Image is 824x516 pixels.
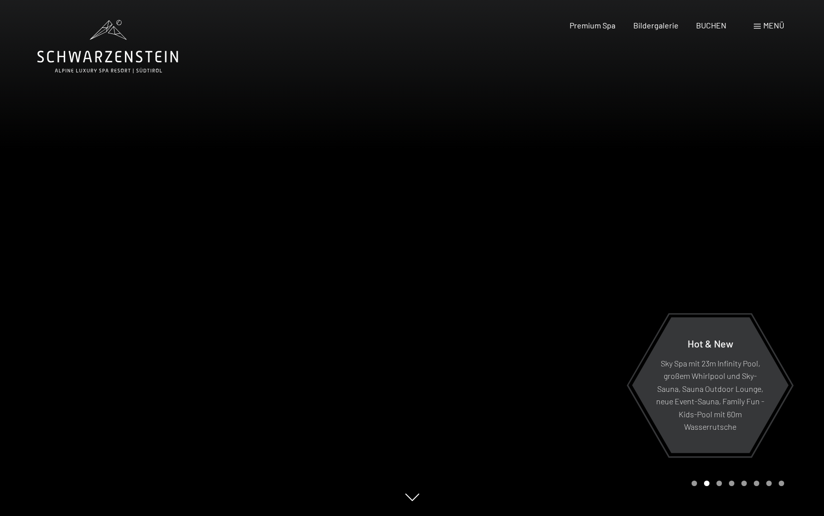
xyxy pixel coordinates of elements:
[766,481,772,486] div: Carousel Page 7
[696,20,726,30] a: BUCHEN
[692,481,697,486] div: Carousel Page 1
[570,20,615,30] a: Premium Spa
[763,20,784,30] span: Menü
[754,481,759,486] div: Carousel Page 6
[779,481,784,486] div: Carousel Page 8
[729,481,734,486] div: Carousel Page 4
[704,481,709,486] div: Carousel Page 2 (Current Slide)
[716,481,722,486] div: Carousel Page 3
[688,337,733,349] span: Hot & New
[631,317,789,454] a: Hot & New Sky Spa mit 23m Infinity Pool, großem Whirlpool und Sky-Sauna, Sauna Outdoor Lounge, ne...
[688,481,784,486] div: Carousel Pagination
[656,356,764,433] p: Sky Spa mit 23m Infinity Pool, großem Whirlpool und Sky-Sauna, Sauna Outdoor Lounge, neue Event-S...
[741,481,747,486] div: Carousel Page 5
[633,20,679,30] a: Bildergalerie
